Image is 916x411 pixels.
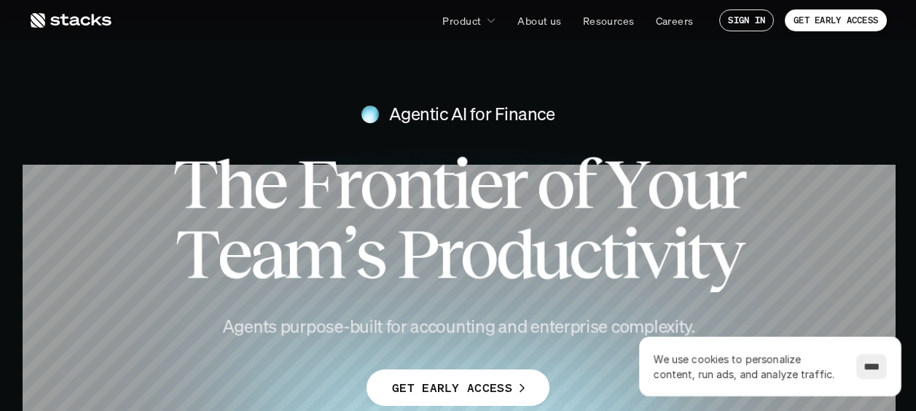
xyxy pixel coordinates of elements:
[794,15,878,26] p: GET EARLY ACCESS
[728,15,765,26] p: SIGN IN
[283,219,342,289] span: m
[355,219,384,289] span: s
[605,149,646,219] span: Y
[568,219,600,289] span: c
[536,149,571,219] span: o
[436,219,460,289] span: r
[646,149,681,219] span: o
[452,149,468,219] span: i
[253,149,285,219] span: e
[215,149,252,219] span: h
[621,219,637,289] span: i
[359,149,394,219] span: o
[469,149,501,219] span: e
[460,219,495,289] span: o
[654,351,842,382] p: We use cookies to personalize content, run ads, and analyze traffic.
[496,219,531,289] span: d
[574,7,643,34] a: Resources
[394,149,431,219] span: n
[297,149,334,219] span: F
[670,219,686,289] span: i
[682,149,719,219] span: u
[396,219,436,289] span: P
[719,149,743,219] span: r
[583,13,635,28] p: Resources
[686,219,707,289] span: t
[785,9,887,31] a: GET EARLY ACCESS
[517,13,561,28] p: About us
[708,219,741,289] span: y
[217,219,249,289] span: e
[389,102,555,127] h4: Agentic AI for Finance
[334,149,359,219] span: r
[509,7,570,34] a: About us
[531,219,568,289] span: u
[637,219,670,289] span: v
[442,13,481,28] p: Product
[175,219,217,289] span: T
[647,7,702,34] a: Careers
[342,219,355,289] span: ’
[572,149,593,219] span: f
[196,315,721,340] h4: Agents purpose-built for accounting and enterprise complexity.
[501,149,525,219] span: r
[719,9,774,31] a: SIGN IN
[173,149,215,219] span: T
[656,13,694,28] p: Careers
[431,149,452,219] span: t
[250,219,283,289] span: a
[600,219,620,289] span: t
